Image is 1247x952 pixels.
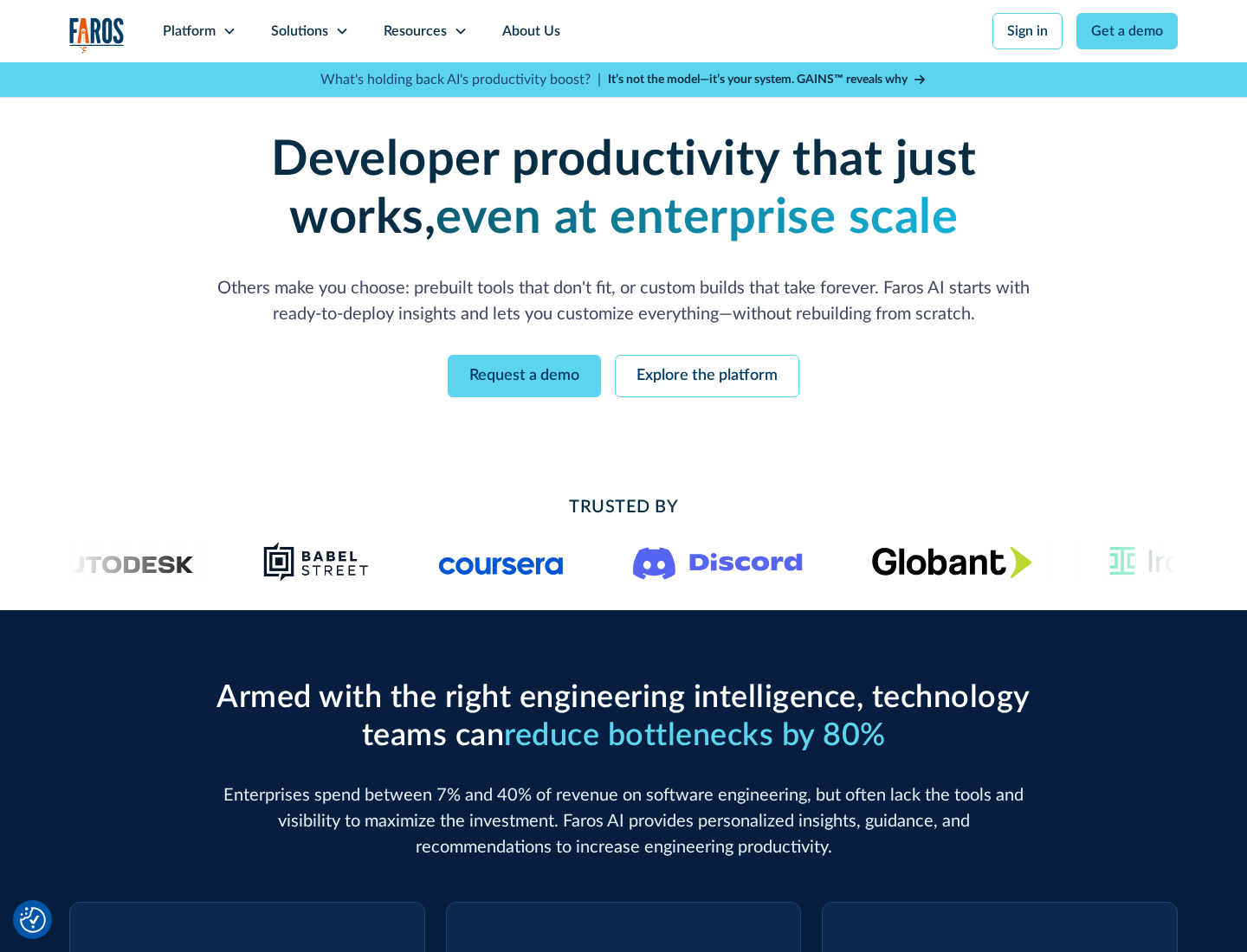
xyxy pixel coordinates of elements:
[208,679,1039,754] h2: Armed with the right engineering intelligence, technology teams can
[439,548,564,576] img: Logo of the online learning platform Coursera.
[163,21,216,42] div: Platform
[504,720,886,751] span: reduce bottlenecks by 80%
[608,71,927,89] a: It’s not the model—it’s your system. GAINS™ reveals why
[20,907,46,933] button: Cookie Settings
[271,21,328,42] div: Solutions
[69,17,125,53] img: Logo of the analytics and reporting company Faros.
[615,355,799,397] a: Explore the platform
[263,541,370,582] img: Babel Street logo png
[872,546,1032,578] img: Globant's logo
[69,17,125,53] a: home
[384,21,447,42] div: Resources
[208,782,1039,860] p: Enterprises spend between 7% and 40% of revenue on software engineering, but often lack the tools...
[992,13,1063,49] a: Sign in
[320,69,601,90] p: What's holding back AI's productivity boost? |
[20,907,46,933] img: Revisit consent button
[608,74,908,86] strong: It’s not the model—it’s your system. GAINS™ reveals why
[208,275,1039,327] p: Others make you choose: prebuilt tools that don't fit, or custom builds that take forever. Faros ...
[448,355,601,397] a: Request a demo
[1076,13,1178,49] a: Get a demo
[271,136,977,242] strong: Developer productivity that just works,
[208,494,1039,520] h2: Trusted By
[633,544,803,580] img: Logo of the communication platform Discord.
[436,194,958,242] strong: even at enterprise scale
